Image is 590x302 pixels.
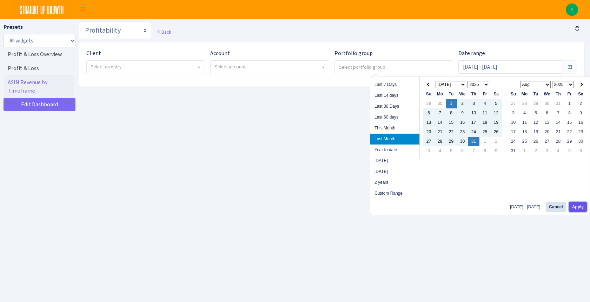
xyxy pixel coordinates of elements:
td: 10 [468,108,479,118]
button: Cancel [546,202,566,212]
td: 10 [508,118,519,127]
td: 19 [530,127,542,137]
th: Su [423,89,435,99]
td: 21 [435,127,446,137]
li: [DATE] [370,166,419,177]
td: 6 [457,146,468,156]
li: [DATE] [370,155,419,166]
td: 31 [468,137,479,146]
img: Michael Sette [566,4,578,16]
label: Presets [4,23,23,31]
td: 1 [479,137,491,146]
td: 30 [435,99,446,108]
td: 30 [457,137,468,146]
label: Client [86,49,101,58]
th: Fr [479,89,491,99]
td: 12 [491,108,502,118]
td: 26 [530,137,542,146]
td: 17 [468,118,479,127]
li: This Month [370,123,419,134]
td: 29 [423,99,435,108]
td: 8 [479,146,491,156]
td: 16 [457,118,468,127]
td: 17 [508,127,519,137]
td: 16 [575,118,586,127]
td: 15 [564,118,575,127]
td: 13 [542,118,553,127]
td: 26 [491,127,502,137]
td: 7 [468,146,479,156]
td: 22 [564,127,575,137]
th: Th [468,89,479,99]
td: 27 [508,99,519,108]
a: Back [157,29,171,35]
td: 29 [530,99,542,108]
li: Last 7 Days [370,79,419,90]
td: 31 [553,99,564,108]
td: 29 [446,137,457,146]
td: 1 [446,99,457,108]
td: 7 [553,108,564,118]
th: Su [508,89,519,99]
td: 2 [457,99,468,108]
th: We [457,89,468,99]
span: Select an entry [91,63,122,70]
li: Last 30 Days [370,101,419,112]
td: 2 [530,146,542,156]
td: 3 [468,99,479,108]
td: 12 [530,118,542,127]
td: 23 [575,127,586,137]
td: 28 [435,137,446,146]
td: 9 [457,108,468,118]
td: 8 [446,108,457,118]
button: Toggle navigation [74,4,92,15]
td: 30 [575,137,586,146]
li: 2 years [370,177,419,188]
td: 6 [575,146,586,156]
td: 15 [446,118,457,127]
th: Tu [446,89,457,99]
th: Mo [435,89,446,99]
td: 3 [542,146,553,156]
td: 18 [479,118,491,127]
td: 13 [423,118,435,127]
th: Tu [530,89,542,99]
td: 14 [435,118,446,127]
td: 14 [553,118,564,127]
td: 6 [423,108,435,118]
label: Date range [458,49,485,58]
input: Select portfolio group... [335,61,453,73]
td: 24 [508,137,519,146]
td: 5 [564,146,575,156]
a: M [566,4,578,16]
td: 27 [423,137,435,146]
th: Sa [575,89,586,99]
span: [DATE] - [DATE] [510,205,543,209]
td: 1 [519,146,530,156]
td: 31 [508,146,519,156]
a: Profit & Loss [4,61,74,75]
td: 30 [542,99,553,108]
td: 25 [479,127,491,137]
a: Profit & Loss Overview [4,47,74,61]
td: 11 [519,118,530,127]
th: Sa [491,89,502,99]
span: Select account... [215,63,249,70]
td: 20 [542,127,553,137]
td: 9 [575,108,586,118]
td: 3 [423,146,435,156]
td: 8 [564,108,575,118]
td: 4 [479,99,491,108]
td: 18 [519,127,530,137]
td: 23 [457,127,468,137]
button: Apply [569,202,587,212]
th: Fr [564,89,575,99]
td: 20 [423,127,435,137]
a: ASIN Revenue by Timeframe [4,75,74,98]
td: 5 [491,99,502,108]
td: 9 [491,146,502,156]
li: Year to date [370,145,419,155]
td: 27 [542,137,553,146]
th: We [542,89,553,99]
td: 7 [435,108,446,118]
